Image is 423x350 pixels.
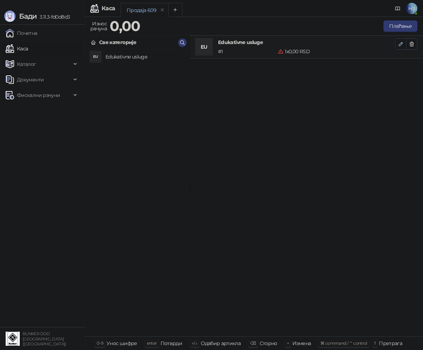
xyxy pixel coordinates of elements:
span: + [287,340,289,346]
strong: 0,00 [110,17,140,35]
img: 64x64-companyLogo-d200c298-da26-4023-afd4-f376f589afb5.jpeg [6,332,20,346]
span: f [374,340,375,346]
div: EU [90,51,101,62]
span: НЗ [406,3,417,14]
small: BUNKER DOO [GEOGRAPHIC_DATA] ([GEOGRAPHIC_DATA]) [23,331,66,346]
button: Плаћање [383,20,417,32]
span: Фискални рачуни [17,88,60,102]
div: Потврди [161,339,182,348]
span: ⌫ [250,340,256,346]
div: # 1 [217,48,277,55]
button: remove [158,7,167,13]
div: Претрага [379,339,402,348]
a: Почетна [6,26,37,40]
div: Све категорије [99,38,136,46]
div: grid [85,49,189,336]
div: Продаја 609 [127,6,156,14]
div: Измена [292,339,311,348]
span: 0-9 [97,340,103,346]
span: ↑/↓ [192,340,197,346]
span: 3.11.3-fd0d8d3 [37,14,70,20]
a: Документација [392,3,403,14]
span: Документи [17,73,44,87]
div: Износ рачуна [89,19,108,33]
span: ⌘ command / ⌃ control [320,340,367,346]
div: EU [195,38,212,55]
span: Каталог [17,57,36,71]
span: Бади [19,12,37,20]
h4: Edukativne usluge [218,38,395,46]
span: enter [147,340,157,346]
div: 1 x 0,00 RSD [277,48,397,55]
div: Одабир артикла [201,339,241,348]
div: Каса [102,6,115,11]
a: Каса [6,42,28,56]
div: Сторно [260,339,277,348]
img: Logo [4,11,16,22]
h4: Edukativne usluge [105,51,184,62]
button: Add tab [168,3,182,17]
div: Унос шифре [107,339,137,348]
